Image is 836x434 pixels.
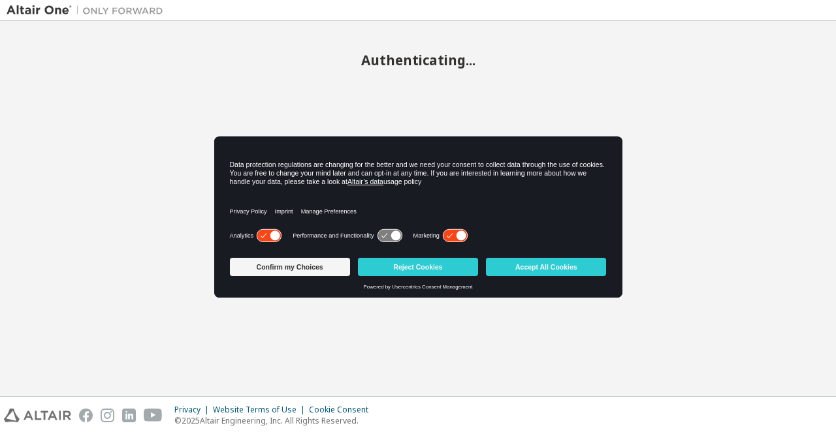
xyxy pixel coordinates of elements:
img: altair_logo.svg [4,409,71,422]
div: Privacy [174,405,213,415]
img: Altair One [7,4,170,17]
p: © 2025 Altair Engineering, Inc. All Rights Reserved. [174,415,376,426]
div: Website Terms of Use [213,405,309,415]
img: youtube.svg [144,409,163,422]
h2: Authenticating... [7,52,829,69]
img: facebook.svg [79,409,93,422]
img: linkedin.svg [122,409,136,422]
div: Cookie Consent [309,405,376,415]
img: instagram.svg [101,409,114,422]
